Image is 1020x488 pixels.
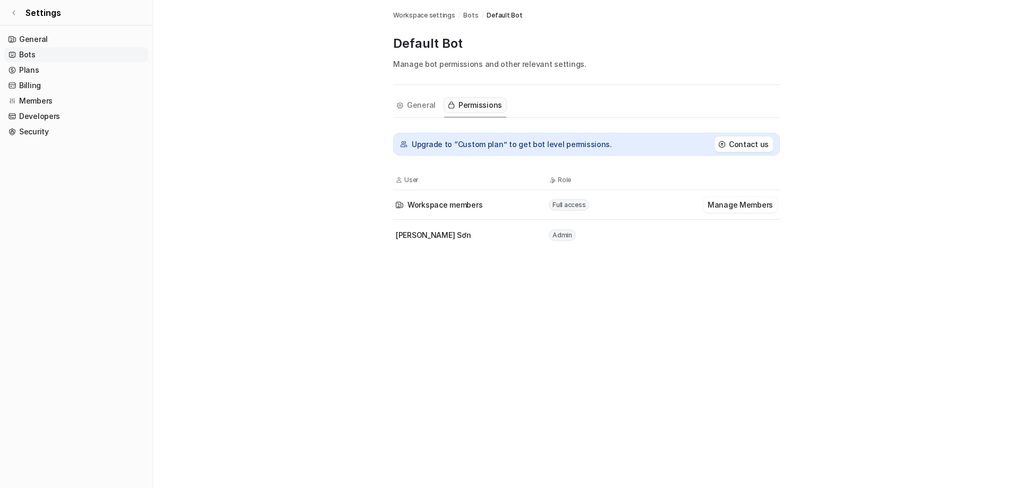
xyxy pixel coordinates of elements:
[396,201,403,209] img: Icon
[482,11,484,20] span: /
[549,177,556,183] img: Role
[393,98,440,113] button: General
[25,6,61,19] span: Settings
[463,11,478,20] a: Bots
[393,93,506,117] nav: Tabs
[4,109,148,124] a: Developers
[715,136,773,152] button: Contact us
[393,35,780,52] p: Default Bot
[395,175,548,185] th: User
[396,229,471,241] span: [PERSON_NAME] Sơn
[549,199,589,211] span: Full access
[4,124,148,139] a: Security
[549,229,576,241] span: Admin
[458,100,502,110] span: Permissions
[396,177,402,183] img: User
[4,63,148,78] a: Plans
[393,58,780,70] p: Manage bot permissions and other relevant settings.
[4,93,148,108] a: Members
[393,11,455,20] a: Workspace settings
[703,197,777,212] button: Manage Members
[407,100,436,110] span: General
[412,139,612,150] p: Upgrade to “Custom plan” to get bot level permissions.
[407,199,482,210] span: Workspace members
[4,32,148,47] a: General
[458,11,461,20] span: /
[548,175,701,185] th: Role
[487,11,522,20] span: Default Bot
[444,98,506,113] button: Permissions
[4,47,148,62] a: Bots
[4,78,148,93] a: Billing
